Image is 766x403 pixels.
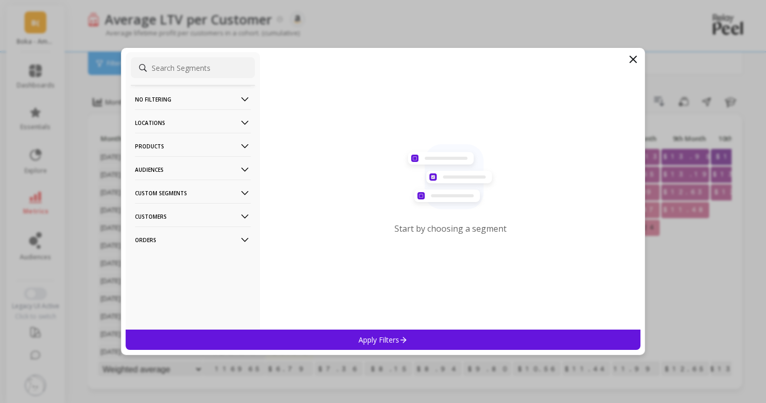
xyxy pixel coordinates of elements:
p: Custom Segments [135,180,251,206]
p: Locations [135,109,251,136]
p: No filtering [135,86,251,112]
p: Apply Filters [359,335,408,345]
p: Orders [135,226,251,253]
input: Search Segments [131,57,255,78]
p: Start by choosing a segment [394,223,506,234]
p: Audiences [135,156,251,183]
p: Customers [135,203,251,230]
p: Products [135,133,251,159]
